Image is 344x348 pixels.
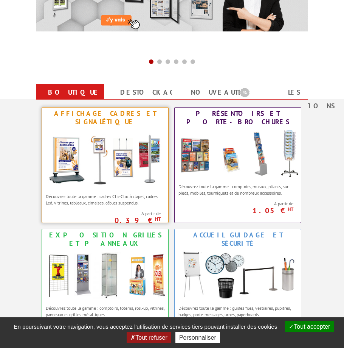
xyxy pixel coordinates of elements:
span: A partir de [178,201,293,207]
b: Les promotions [240,86,335,101]
img: Affichage Cadres et Signalétique [42,128,168,189]
button: Personnaliser (fenêtre modale) [175,332,220,343]
p: 1.05 € [175,208,293,213]
p: Découvrez toute la gamme : guides files, vestiaires, pupitres, badges, porte-messages, urnes, pap... [178,305,297,318]
img: Accueil Guidage et Sécurité [175,250,301,301]
a: Affichage Cadres et Signalétique Affichage Cadres et Signalétique Découvrez toute la gamme : cadr... [42,107,169,223]
div: Accueil Guidage et Sécurité [177,231,299,248]
a: Destockage [104,86,197,99]
div: Exposition Grilles et Panneaux [44,231,166,248]
p: Découvrez toute la gamme : comptoirs, muraux, pliants, sur pieds, mobiles, tourniquets et de nomb... [178,183,297,196]
img: Exposition Grilles et Panneaux [42,250,168,301]
a: Exposition Grilles et Panneaux Exposition Grilles et Panneaux Découvrez toute la gamme : comptoir... [42,229,169,345]
a: Boutique en ligne [36,86,129,113]
p: 0.39 € [42,218,161,223]
a: Les promotions [240,86,333,113]
a: Présentoirs et Porte-brochures Présentoirs et Porte-brochures Découvrez toute la gamme : comptoir... [174,107,301,223]
p: Découvrez toute la gamme : cadres Clic-Clac à clapet, cadres Led, vitrines, tableaux, cimaises, c... [46,193,164,206]
sup: HT [288,206,293,212]
img: Présentoirs et Porte-brochures [175,128,301,180]
div: Présentoirs et Porte-brochures [177,109,299,126]
div: Affichage Cadres et Signalétique [44,109,166,126]
span: A partir de [46,211,161,217]
a: nouveautés [172,86,265,99]
button: Tout accepter [285,321,334,332]
sup: HT [155,216,161,222]
a: Accueil Guidage et Sécurité Accueil Guidage et Sécurité Découvrez toute la gamme : guides files, ... [174,229,301,345]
